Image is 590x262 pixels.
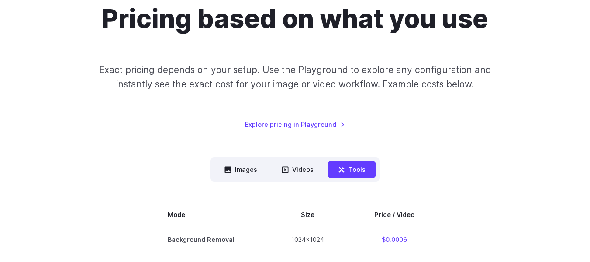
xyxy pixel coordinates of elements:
[214,161,268,178] button: Images
[270,227,345,252] td: 1024x1024
[147,203,270,227] th: Model
[271,161,324,178] button: Videos
[96,63,494,92] p: Exact pricing depends on your setup. Use the Playground to explore any configuration and instantl...
[147,227,270,252] td: Background Removal
[245,119,345,129] a: Explore pricing in Playground
[270,203,345,227] th: Size
[102,3,488,35] h1: Pricing based on what you use
[328,161,376,178] button: Tools
[345,203,443,227] th: Price / Video
[345,227,443,252] td: $0.0006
